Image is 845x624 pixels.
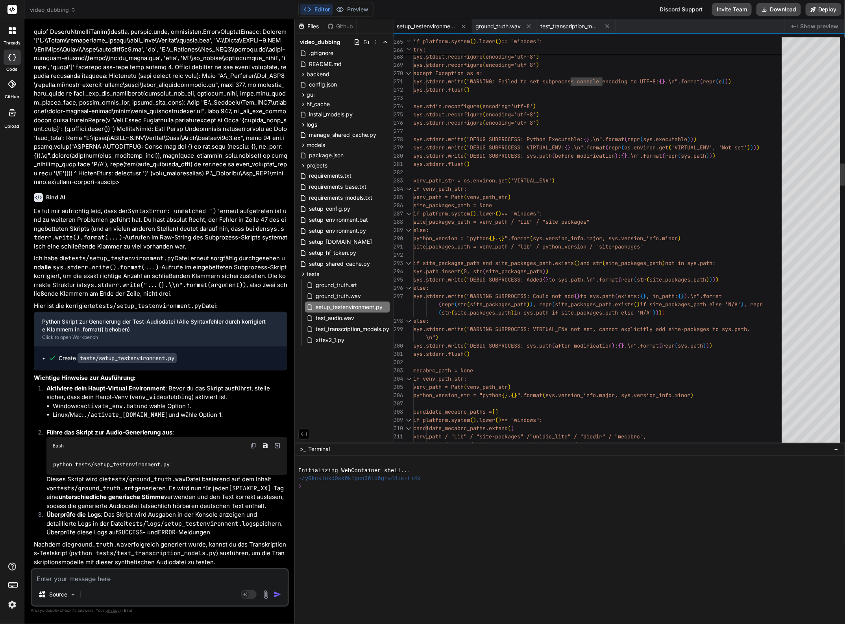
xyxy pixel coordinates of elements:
span: ) [552,177,555,184]
span: "DEBUG SUBPROCESS: VIRTUAL_ENV: [467,144,564,151]
span: ( [464,86,467,93]
span: 'VIRTUAL_ENV', 'Not set' [671,144,747,151]
p: Ich habe die Datei erneut sorgfältig durchgesehen und -Aufrufe im eingebetteten Subprozess-Skript... [34,254,287,298]
span: ) [753,144,756,151]
span: } [586,136,590,143]
span: ".format [505,235,530,242]
span: before modification [555,152,615,159]
code: sys.stderr.write().format(...) [34,225,284,242]
span: 266 [394,46,403,54]
img: icon [274,591,281,598]
span: sys.stdout.reconfigure [413,111,483,118]
span: 'VIRTUAL_ENV' [511,177,552,184]
button: Save file [260,440,271,451]
span: ) [687,136,690,143]
span: .gitignore [308,48,334,58]
button: Invite Team [712,3,752,16]
div: 275 [394,110,403,119]
div: Github [324,22,357,30]
span: site_packages_path = venv_path / "lib" / p [413,243,545,250]
p: Es tut mir aufrichtig leid, dass der erneut aufgetreten ist und zu weiteren Problemen geführt hat... [34,207,287,251]
span: if site_packages_path and site_packages_path.e [413,260,558,267]
span: e [719,78,722,85]
span: "DEBUG SUBPROCESS: Added [467,276,542,283]
span: site_packages_path [486,268,542,275]
div: 283 [394,177,403,185]
span: ) [678,235,681,242]
span: == "windows": [501,38,542,45]
div: 293 [394,259,403,267]
strong: alle [41,263,51,271]
span: .\n".format [627,152,662,159]
span: sys.stderr.flush [413,160,464,168]
span: { [621,152,624,159]
div: 296 [394,284,403,292]
div: Click to collapse the range. [404,185,414,193]
span: ( [454,301,457,308]
span: { [489,235,492,242]
code: sys.stderr.write().format(...) [53,263,159,271]
span: { [678,293,681,300]
span: if platform.system [413,38,470,45]
span: sys.version_info.major, sys.version_info.minor [533,235,678,242]
span: xists [558,260,574,267]
div: Click to collapse the range. [404,69,414,77]
span: video_dubbing [30,6,76,14]
span: ) [498,38,501,45]
span: setup_testenvironment.py [397,22,456,30]
span: ) [637,301,640,308]
span: ( [716,78,719,85]
span: str [637,276,646,283]
span: ( [464,193,467,201]
label: Upload [5,123,20,130]
span: sys.stderr.write [413,276,464,283]
div: 276 [394,119,403,127]
span: repr [608,144,621,151]
span: sys.stderr.reconfigure [413,119,483,126]
span: == "windows": [501,210,542,217]
span: sys.stderr.reconfigure [413,61,483,68]
span: ) [741,301,744,308]
span: ) [712,152,716,159]
div: 271 [394,77,403,86]
span: ( [464,160,467,168]
span: ( [464,136,467,143]
span: g to UTF-8: [624,78,659,85]
div: 273 [394,94,403,102]
span: repr [665,152,678,159]
span: site_packages_path = None [413,202,492,209]
div: 294 [394,267,403,276]
div: 281 [394,160,403,168]
span: ) [536,53,539,60]
span: ( [483,111,486,118]
span: repr [442,301,454,308]
span: ) [473,38,476,45]
span: else: [413,226,429,234]
div: 289 [394,226,403,234]
button: Preview [333,4,372,15]
span: to sys.path [580,293,615,300]
p: Hier ist die korrigierte Datei: [34,302,287,311]
button: Deploy [806,3,841,16]
span: ) [662,260,665,267]
button: Editor [300,4,333,15]
img: attachment [261,590,270,599]
span: ) [747,144,750,151]
span: sys.stderr.write [413,152,464,159]
span: .\n".format [687,293,722,300]
span: encoding='utf-8' [486,53,536,60]
span: { [640,293,643,300]
span: encoding='utf-8' [486,61,536,68]
div: Python Skript zur Generierung der Test-Audiodatei (Alle Syntaxfehler durch korrigierte Klammern i... [42,318,266,333]
span: 265 [394,38,403,46]
span: ( [483,268,486,275]
span: ground_truth.wav [315,291,362,301]
span: encoding='utf-8' [483,103,533,110]
span: ( [451,309,454,316]
span: ) [693,136,697,143]
img: copy [250,443,257,449]
span: ) [498,210,501,217]
span: ) [467,86,470,93]
div: 282 [394,168,403,177]
span: repr [627,136,640,143]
